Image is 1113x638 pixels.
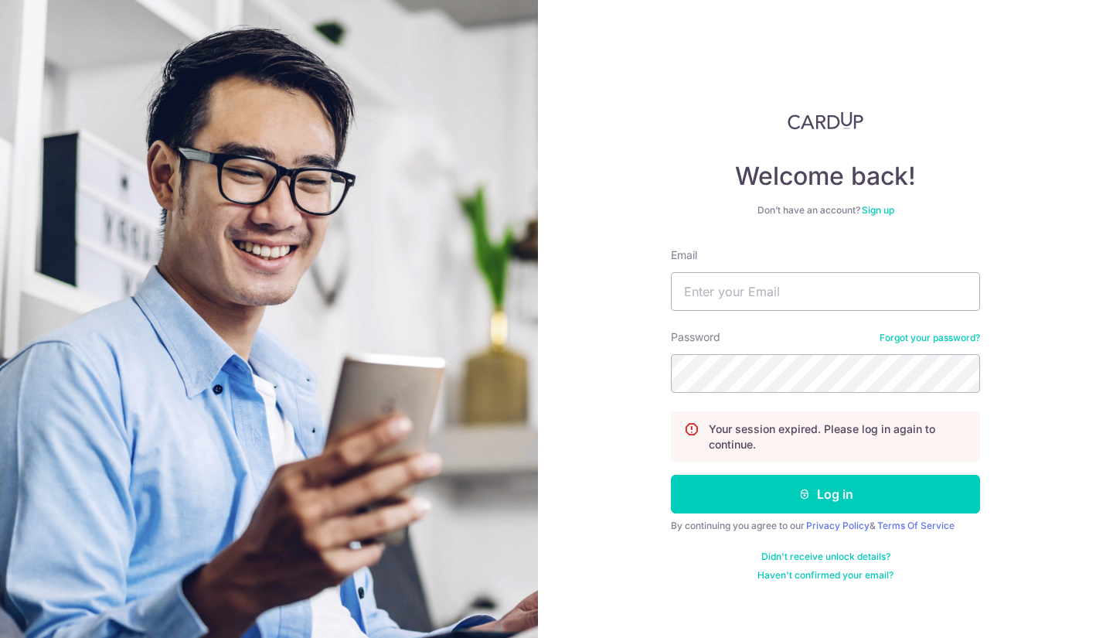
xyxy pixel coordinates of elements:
[671,204,980,217] div: Don’t have an account?
[709,421,967,452] p: Your session expired. Please log in again to continue.
[671,247,697,263] label: Email
[806,520,870,531] a: Privacy Policy
[880,332,980,344] a: Forgot your password?
[862,204,894,216] a: Sign up
[671,329,720,345] label: Password
[757,569,893,582] a: Haven't confirmed your email?
[877,520,955,531] a: Terms Of Service
[671,272,980,311] input: Enter your Email
[788,111,863,130] img: CardUp Logo
[671,475,980,513] button: Log in
[671,520,980,532] div: By continuing you agree to our &
[761,551,890,563] a: Didn't receive unlock details?
[671,161,980,192] h4: Welcome back!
